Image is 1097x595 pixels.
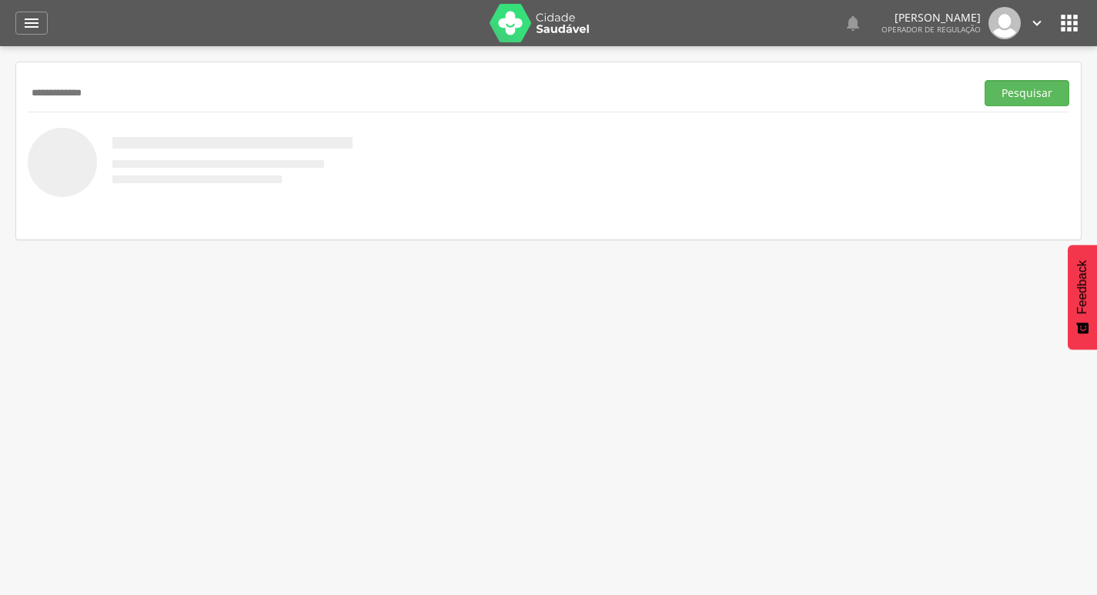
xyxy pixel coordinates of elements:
[844,7,862,39] a: 
[15,12,48,35] a: 
[1028,15,1045,32] i: 
[1068,245,1097,349] button: Feedback - Mostrar pesquisa
[881,12,981,23] p: [PERSON_NAME]
[881,24,981,35] span: Operador de regulação
[22,14,41,32] i: 
[1075,260,1089,314] span: Feedback
[985,80,1069,106] button: Pesquisar
[844,14,862,32] i: 
[1057,11,1082,35] i: 
[1028,7,1045,39] a: 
